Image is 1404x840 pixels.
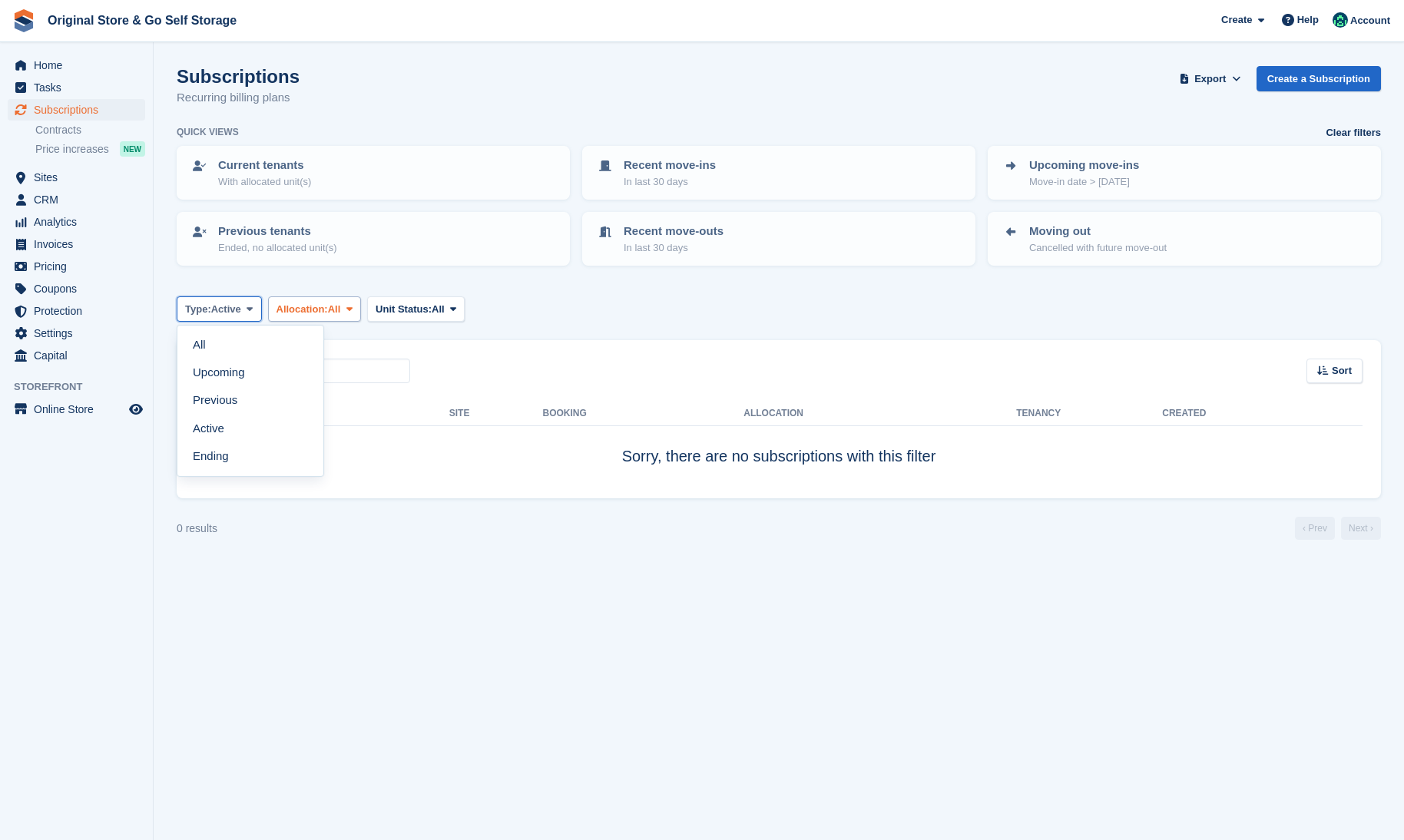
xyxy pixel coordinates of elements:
span: Coupons [34,278,126,299]
a: Preview store [127,400,145,418]
p: Recent move-outs [624,223,724,240]
th: Allocation [743,402,1016,426]
span: Capital [34,345,126,366]
a: menu [8,256,145,277]
a: Previous [1295,517,1335,540]
p: Cancelled with future move-out [1029,240,1167,256]
span: Sort [1332,363,1352,379]
a: menu [8,345,145,366]
a: Moving out Cancelled with future move-out [989,213,1379,264]
a: menu [8,322,145,344]
span: Analytics [34,211,126,233]
span: Subscriptions [34,99,126,121]
span: CRM [34,189,126,210]
a: menu [8,300,145,322]
button: Type: Active [177,296,262,322]
th: Site [449,402,543,426]
span: Active [211,302,241,317]
button: Unit Status: All [367,296,465,322]
h1: Subscriptions [177,66,300,87]
a: All [184,332,317,359]
p: With allocated unit(s) [218,174,311,190]
a: Active [184,415,317,442]
div: 0 results [177,521,217,537]
th: Tenancy [1016,402,1070,426]
span: Protection [34,300,126,322]
span: Settings [34,322,126,344]
span: Account [1350,13,1390,28]
span: Sites [34,167,126,188]
span: Unit Status: [376,302,432,317]
a: menu [8,77,145,98]
a: Contracts [35,123,145,137]
span: Allocation: [276,302,328,317]
a: menu [8,233,145,255]
a: Previous [184,387,317,415]
nav: Page [1292,517,1384,540]
span: Online Store [34,399,126,420]
th: Created [1162,402,1363,426]
p: Moving out [1029,223,1167,240]
a: menu [8,399,145,420]
p: Upcoming move-ins [1029,157,1139,174]
button: Export [1177,66,1244,91]
a: menu [8,278,145,299]
span: Pricing [34,256,126,277]
img: stora-icon-8386f47178a22dfd0bd8f6a31ec36ba5ce8667c1dd55bd0f319d3a0aa187defe.svg [12,9,35,32]
a: Recent move-outs In last 30 days [584,213,974,264]
p: Ended, no allocated unit(s) [218,240,337,256]
p: In last 30 days [624,174,716,190]
span: Sorry, there are no subscriptions with this filter [622,448,936,465]
a: Create a Subscription [1257,66,1381,91]
p: Move-in date > [DATE] [1029,174,1139,190]
a: Clear filters [1326,125,1381,141]
img: Adeel Hussain [1333,12,1348,28]
a: Ending [184,442,317,470]
a: menu [8,99,145,121]
a: Upcoming [184,359,317,387]
a: Price increases NEW [35,141,145,157]
a: Original Store & Go Self Storage [41,8,243,33]
span: Create [1221,12,1252,28]
span: Storefront [14,379,153,395]
a: menu [8,167,145,188]
button: Allocation: All [268,296,362,322]
p: In last 30 days [624,240,724,256]
p: Recurring billing plans [177,89,300,107]
a: menu [8,211,145,233]
th: Booking [542,402,743,426]
p: Current tenants [218,157,311,174]
a: Current tenants With allocated unit(s) [178,147,568,198]
span: Invoices [34,233,126,255]
a: menu [8,55,145,76]
a: Upcoming move-ins Move-in date > [DATE] [989,147,1379,198]
span: All [432,302,445,317]
div: NEW [120,141,145,157]
span: Export [1194,71,1226,87]
span: Home [34,55,126,76]
a: Next [1341,517,1381,540]
span: Price increases [35,142,109,157]
span: Type: [185,302,211,317]
span: All [328,302,341,317]
span: Help [1297,12,1319,28]
span: Tasks [34,77,126,98]
h6: Quick views [177,125,239,139]
p: Recent move-ins [624,157,716,174]
a: Previous tenants Ended, no allocated unit(s) [178,213,568,264]
a: menu [8,189,145,210]
p: Previous tenants [218,223,337,240]
a: Recent move-ins In last 30 days [584,147,974,198]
